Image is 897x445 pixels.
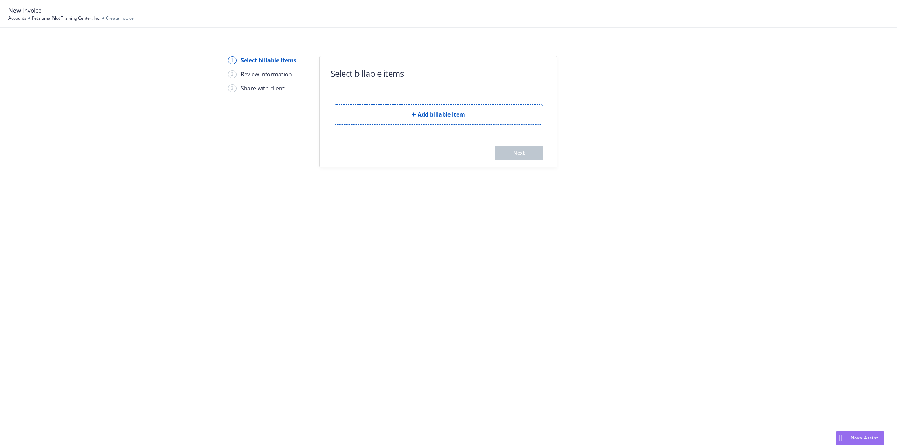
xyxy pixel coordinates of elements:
div: Select billable items [241,56,296,64]
h1: Select billable items [331,68,404,79]
div: Share with client [241,84,285,92]
span: Next [513,150,525,156]
div: 1 [228,56,237,64]
a: Petaluma Pilot Training Center, Inc. [32,15,100,21]
div: 2 [228,70,237,78]
a: Accounts [8,15,26,21]
span: New Invoice [8,6,42,15]
span: Create Invoice [106,15,134,21]
button: Next [495,146,543,160]
div: Review information [241,70,292,78]
button: Nova Assist [836,431,884,445]
div: Drag to move [836,431,845,445]
span: Nova Assist [851,435,878,441]
div: 3 [228,84,237,92]
span: Add billable item [418,110,465,119]
button: Add billable item [334,104,543,125]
